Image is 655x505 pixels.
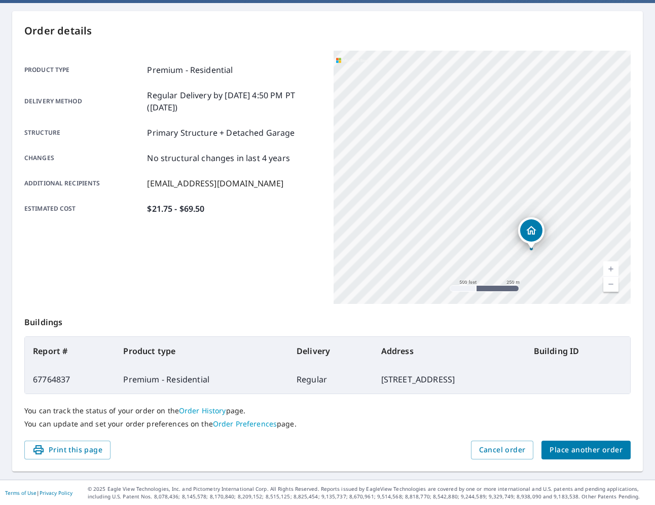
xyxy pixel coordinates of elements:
a: Order Preferences [213,419,277,429]
button: Cancel order [471,441,534,459]
p: $21.75 - $69.50 [147,203,204,215]
th: Product type [115,337,288,365]
a: Current Level 15, Zoom Out [603,277,618,292]
a: Current Level 15, Zoom In [603,261,618,277]
a: Order History [179,406,226,415]
span: Place another order [550,444,623,456]
p: © 2025 Eagle View Technologies, Inc. and Pictometry International Corp. All Rights Reserved. Repo... [88,485,650,500]
td: 67764837 [25,365,115,394]
p: Primary Structure + Detached Garage [147,127,295,139]
p: Product type [24,64,143,76]
p: You can track the status of your order on the page. [24,406,631,415]
td: Regular [288,365,373,394]
td: Premium - Residential [115,365,288,394]
span: Print this page [32,444,102,456]
p: Estimated cost [24,203,143,215]
div: Dropped pin, building 1, Residential property, 56 VALLEY STREAM CLOSE NW CALGARY AB T3B5V8 [518,217,544,249]
p: Order details [24,23,631,38]
p: No structural changes in last 4 years [147,152,290,164]
th: Address [373,337,526,365]
p: Buildings [24,304,631,336]
th: Report # [25,337,115,365]
p: [EMAIL_ADDRESS][DOMAIN_NAME] [147,177,283,189]
p: Additional recipients [24,177,143,189]
th: Building ID [526,337,630,365]
span: Cancel order [479,444,526,456]
p: Changes [24,152,143,164]
p: Structure [24,127,143,139]
p: You can update and set your order preferences on the page. [24,419,631,429]
a: Terms of Use [5,489,37,496]
p: Premium - Residential [147,64,233,76]
p: Delivery method [24,89,143,113]
a: Privacy Policy [40,489,72,496]
p: Regular Delivery by [DATE] 4:50 PM PT ([DATE]) [147,89,321,113]
button: Print this page [24,441,111,459]
th: Delivery [288,337,373,365]
button: Place another order [541,441,631,459]
td: [STREET_ADDRESS] [373,365,526,394]
p: | [5,490,72,496]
